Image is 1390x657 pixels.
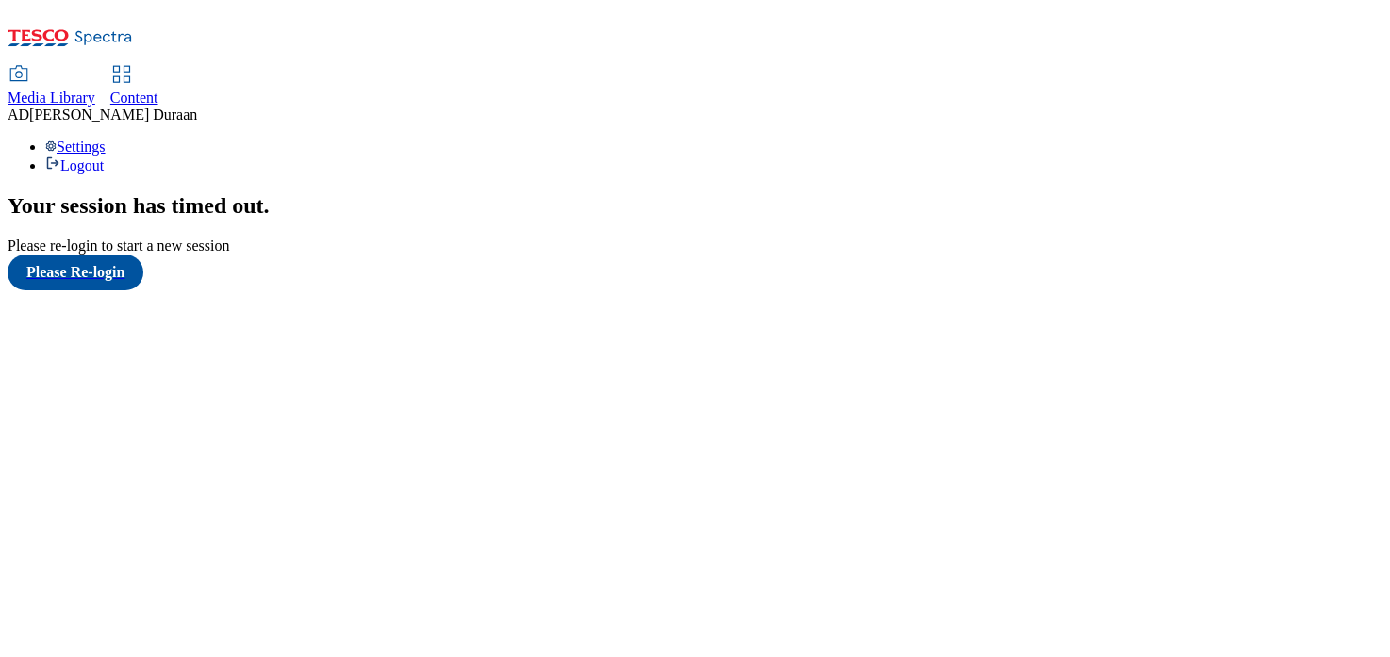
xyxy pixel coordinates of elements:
a: Settings [45,139,106,155]
a: Media Library [8,67,95,107]
button: Please Re-login [8,255,143,290]
span: AD [8,107,29,123]
a: Content [110,67,158,107]
div: Please re-login to start a new session [8,238,1382,255]
a: Please Re-login [8,255,1382,290]
span: Content [110,90,158,106]
span: Media Library [8,90,95,106]
a: Logout [45,157,104,173]
span: . [264,193,270,218]
span: [PERSON_NAME] Duraan [29,107,197,123]
h2: Your session has timed out [8,193,1382,219]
